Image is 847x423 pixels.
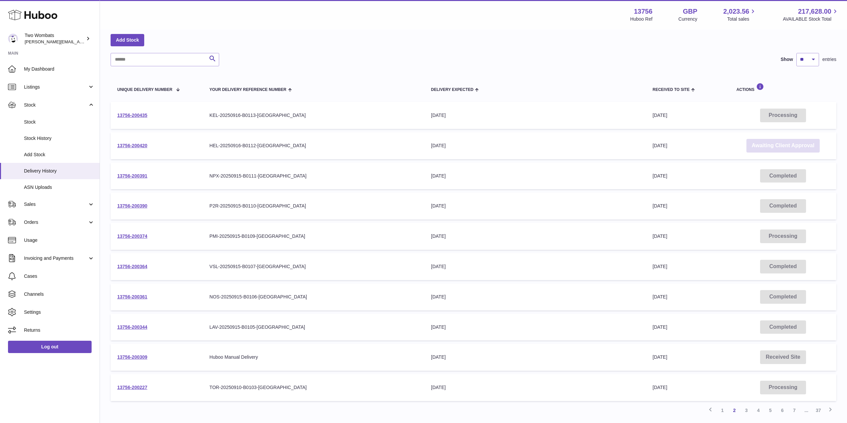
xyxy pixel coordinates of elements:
span: [DATE] [652,354,667,360]
span: AVAILABLE Stock Total [783,16,839,22]
label: Show [781,56,793,63]
a: 2,023.56 Total sales [723,7,757,22]
span: ... [800,404,812,416]
div: KEL-20250916-B0113-[GEOGRAPHIC_DATA] [210,112,418,119]
span: Total sales [727,16,757,22]
div: [DATE] [431,384,639,391]
div: TOR-20250910-B0103-[GEOGRAPHIC_DATA] [210,384,418,391]
a: 13756-200364 [117,264,147,269]
span: [DATE] [652,173,667,179]
a: 13756-200227 [117,385,147,390]
a: 13756-200390 [117,203,147,209]
div: P2R-20250915-B0110-[GEOGRAPHIC_DATA] [210,203,418,209]
div: [DATE] [431,173,639,179]
a: 13756-200374 [117,233,147,239]
a: 4 [752,404,764,416]
img: philip.carroll@twowombats.com [8,34,18,44]
div: [DATE] [431,233,639,239]
span: Cases [24,273,95,279]
a: 217,628.00 AVAILABLE Stock Total [783,7,839,22]
span: Usage [24,237,95,243]
span: [DATE] [652,233,667,239]
div: Huboo Ref [630,16,652,22]
span: Invoicing and Payments [24,255,88,261]
span: Delivery History [24,168,95,174]
span: Returns [24,327,95,333]
div: NPX-20250915-B0111-[GEOGRAPHIC_DATA] [210,173,418,179]
div: Currency [678,16,697,22]
a: Add Stock [111,34,144,46]
div: [DATE] [431,263,639,270]
span: My Dashboard [24,66,95,72]
a: 3 [740,404,752,416]
span: [DATE] [652,264,667,269]
span: Stock [24,119,95,125]
div: Actions [736,83,830,92]
span: Channels [24,291,95,297]
span: Add Stock [24,152,95,158]
span: [DATE] [652,324,667,330]
a: 13756-200361 [117,294,147,299]
span: [DATE] [652,143,667,148]
div: [DATE] [431,354,639,360]
span: ASN Uploads [24,184,95,191]
span: Sales [24,201,88,208]
a: 13756-200420 [117,143,147,148]
span: Stock [24,102,88,108]
span: Your Delivery Reference Number [210,88,286,92]
div: [DATE] [431,203,639,209]
div: [DATE] [431,324,639,330]
a: Awaiting Client Approval [746,139,820,153]
a: 6 [776,404,788,416]
span: entries [822,56,836,63]
div: HEL-20250916-B0112-[GEOGRAPHIC_DATA] [210,143,418,149]
strong: 13756 [634,7,652,16]
a: 1 [716,404,728,416]
div: Two Wombats [25,32,85,45]
span: 2,023.56 [723,7,749,16]
span: 217,628.00 [798,7,831,16]
a: 37 [812,404,824,416]
span: Delivery Expected [431,88,473,92]
a: 2 [728,404,740,416]
span: Listings [24,84,88,90]
span: [DATE] [652,385,667,390]
div: Huboo Manual Delivery [210,354,418,360]
span: [DATE] [652,203,667,209]
div: PMI-20250915-B0109-[GEOGRAPHIC_DATA] [210,233,418,239]
div: [DATE] [431,112,639,119]
a: 5 [764,404,776,416]
span: [PERSON_NAME][EMAIL_ADDRESS][PERSON_NAME][DOMAIN_NAME] [25,39,169,44]
div: [DATE] [431,294,639,300]
span: Received to Site [652,88,689,92]
span: Settings [24,309,95,315]
a: 13756-200391 [117,173,147,179]
div: VSL-20250915-B0107-[GEOGRAPHIC_DATA] [210,263,418,270]
a: 7 [788,404,800,416]
span: [DATE] [652,113,667,118]
a: 13756-200309 [117,354,147,360]
div: LAV-20250915-B0105-[GEOGRAPHIC_DATA] [210,324,418,330]
span: [DATE] [652,294,667,299]
a: Log out [8,341,92,353]
strong: GBP [683,7,697,16]
div: NOS-20250915-B0106-[GEOGRAPHIC_DATA] [210,294,418,300]
span: Stock History [24,135,95,142]
a: 13756-200344 [117,324,147,330]
a: 13756-200435 [117,113,147,118]
span: Orders [24,219,88,225]
div: [DATE] [431,143,639,149]
span: Unique Delivery Number [117,88,172,92]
